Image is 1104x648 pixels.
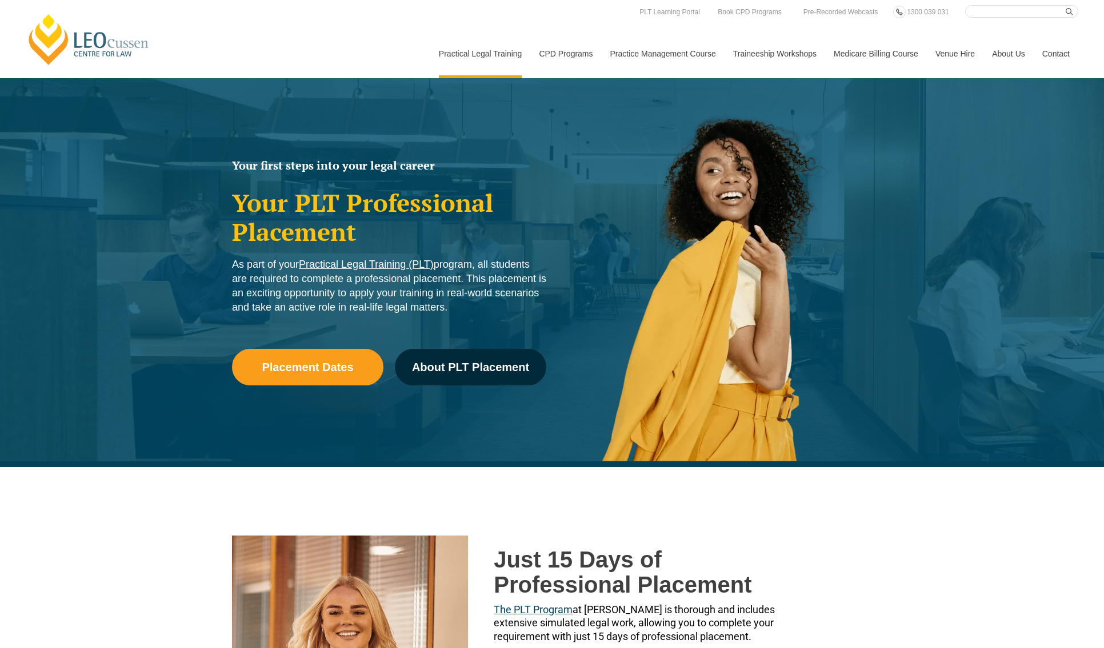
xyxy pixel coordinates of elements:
[801,6,881,18] a: Pre-Recorded Webcasts
[395,349,546,385] a: About PLT Placement
[494,603,775,642] span: at [PERSON_NAME] is thorough and includes extensive simulated legal work, allowing you to complet...
[602,29,725,78] a: Practice Management Course
[725,29,825,78] a: Traineeship Workshops
[262,361,353,373] span: Placement Dates
[715,6,784,18] a: Book CPD Programs
[907,8,949,16] span: 1300 039 031
[825,29,927,78] a: Medicare Billing Course
[232,188,546,246] h1: Your PLT Professional Placement
[430,29,531,78] a: Practical Legal Training
[904,6,951,18] a: 1300 039 031
[494,603,573,615] a: The PLT Program
[232,160,546,171] h2: Your first steps into your legal career
[299,259,434,270] a: Practical Legal Training (PLT)
[530,29,601,78] a: CPD Programs
[494,547,751,597] strong: Just 15 Days of Professional Placement
[637,6,703,18] a: PLT Learning Portal
[26,13,152,66] a: [PERSON_NAME] Centre for Law
[232,259,546,313] span: As part of your program, all students are required to complete a professional placement. This pla...
[927,29,983,78] a: Venue Hire
[983,29,1034,78] a: About Us
[1034,29,1078,78] a: Contact
[412,361,529,373] span: About PLT Placement
[232,349,383,385] a: Placement Dates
